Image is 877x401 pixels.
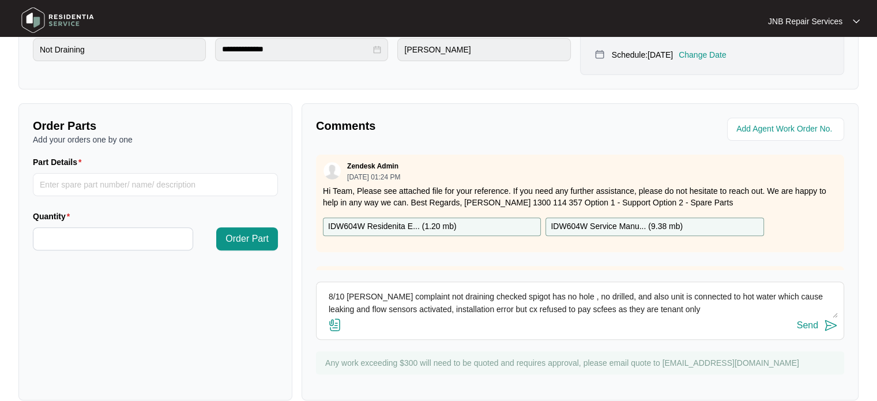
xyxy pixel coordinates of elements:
p: Schedule: [DATE] [612,49,673,61]
p: Comments [316,118,572,134]
input: Date Purchased [222,43,371,55]
textarea: 647701 8/10 [PERSON_NAME] complaint not draining checked spigot has no hole , no drilled, and als... [322,288,838,318]
span: Order Part [225,232,269,246]
input: Add Agent Work Order No. [736,122,837,136]
img: map-pin [594,49,605,59]
img: residentia service logo [17,3,98,38]
p: Hi Team, Please see attached file for your reference. If you need any further assistance, please ... [323,185,837,208]
input: Part Details [33,173,278,196]
button: Send [797,318,838,333]
p: IDW604W Service Manu... ( 9.38 mb ) [551,220,683,233]
p: Zendesk Admin [347,162,398,171]
p: IDW604W Residenita E... ( 1.20 mb ) [328,220,457,233]
p: Any work exceeding $300 will need to be quoted and requires approval, please email quote to [EMAI... [325,357,838,369]
p: Order Parts [33,118,278,134]
input: Quantity [33,228,193,250]
img: file-attachment-doc.svg [328,318,342,332]
p: [DATE] 01:24 PM [347,174,400,181]
p: Add your orders one by one [33,134,278,145]
label: Quantity [33,211,74,222]
div: Send [797,320,818,331]
img: send-icon.svg [824,318,838,332]
input: Product Fault or Query [33,38,206,61]
p: JNB Repair Services [768,16,842,27]
img: dropdown arrow [853,18,860,24]
button: Order Part [216,227,278,250]
img: user.svg [323,162,341,179]
p: Change Date [679,49,727,61]
label: Part Details [33,156,86,168]
input: Purchased From [397,38,570,61]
